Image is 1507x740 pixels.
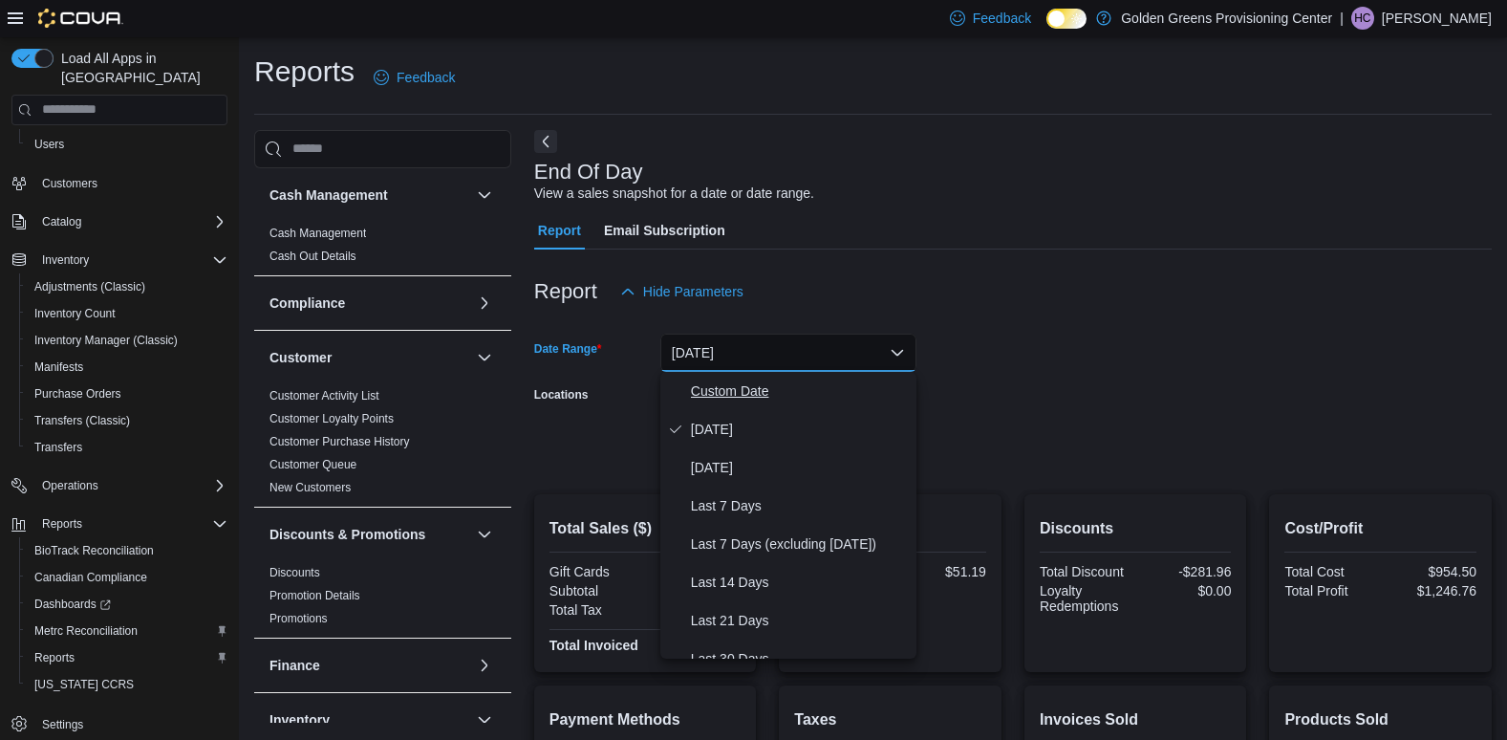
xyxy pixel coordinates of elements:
span: Last 7 Days [691,494,909,517]
button: Catalog [34,210,89,233]
span: Transfers [34,440,82,455]
h3: Customer [269,348,332,367]
button: Reports [34,512,90,535]
div: $2,553.48 [649,638,741,653]
button: Inventory [4,247,235,273]
div: $51.19 [894,564,986,579]
button: Manifests [19,354,235,381]
span: Catalog [42,214,81,229]
a: Cash Management [269,227,366,240]
a: Metrc Reconciliation [27,620,145,642]
h3: End Of Day [534,161,643,184]
p: | [1340,7,1344,30]
div: View a sales snapshot for a date or date range. [534,184,814,204]
a: Adjustments (Classic) [27,275,153,298]
span: Inventory [42,252,89,268]
span: New Customers [269,480,351,495]
div: $1,246.76 [1385,583,1476,599]
button: Canadian Compliance [19,564,235,591]
button: Cash Management [473,184,496,207]
button: Customer [473,346,496,369]
h2: Total Sales ($) [549,517,742,540]
button: Inventory Count [19,300,235,327]
div: $2,201.26 [649,583,741,599]
h2: Discounts [1040,517,1232,540]
div: $352.22 [649,602,741,618]
a: Promotions [269,612,328,625]
span: Reports [34,512,227,535]
label: Locations [534,387,589,403]
span: Customers [34,171,227,195]
button: BioTrack Reconciliation [19,537,235,564]
span: Adjustments (Classic) [34,279,145,294]
span: Inventory Manager (Classic) [27,329,227,352]
a: Feedback [366,58,463,97]
span: Reports [27,646,227,669]
button: Transfers [19,434,235,461]
span: Customer Loyalty Points [269,411,394,426]
a: Inventory Manager (Classic) [27,329,185,352]
span: Users [34,137,64,152]
span: Inventory [34,249,227,272]
a: Customer Activity List [269,389,379,403]
button: Users [19,131,235,158]
button: Adjustments (Classic) [19,273,235,300]
button: Hide Parameters [613,272,751,311]
span: Cash Management [269,226,366,241]
div: Discounts & Promotions [254,561,511,638]
a: Canadian Compliance [27,566,155,589]
button: Compliance [269,294,469,313]
div: $0.00 [1139,583,1231,599]
a: [US_STATE] CCRS [27,673,141,696]
button: Discounts & Promotions [473,523,496,546]
span: Metrc Reconciliation [27,620,227,642]
h2: Payment Methods [549,708,742,731]
p: [PERSON_NAME] [1382,7,1492,30]
button: Finance [269,656,469,675]
h3: Inventory [269,710,330,729]
button: Reports [19,644,235,671]
span: Reports [42,516,82,532]
a: Users [27,133,72,156]
h3: Cash Management [269,185,388,205]
h3: Report [534,280,597,303]
a: BioTrack Reconciliation [27,539,161,562]
a: Transfers (Classic) [27,409,138,432]
button: Transfers (Classic) [19,407,235,434]
a: Dashboards [19,591,235,618]
button: Settings [4,709,235,737]
a: Reports [27,646,82,669]
span: Adjustments (Classic) [27,275,227,298]
a: New Customers [269,481,351,494]
span: Email Subscription [604,211,725,250]
span: Operations [42,478,98,493]
span: Users [27,133,227,156]
span: Metrc Reconciliation [34,623,138,639]
span: [DATE] [691,456,909,479]
span: Report [538,211,581,250]
a: Cash Out Details [269,250,356,263]
h2: Taxes [794,708,986,731]
span: Transfers (Classic) [34,413,130,428]
div: Total Cost [1284,564,1376,579]
div: Customer [254,384,511,507]
a: Discounts [269,566,320,579]
span: Load All Apps in [GEOGRAPHIC_DATA] [54,49,227,87]
a: Customer Loyalty Points [269,412,394,425]
div: $954.50 [1385,564,1476,579]
div: Loyalty Redemptions [1040,583,1131,614]
span: Inventory Manager (Classic) [34,333,178,348]
a: Manifests [27,356,91,379]
span: BioTrack Reconciliation [27,539,227,562]
div: Total Tax [549,602,641,618]
span: [DATE] [691,418,909,441]
button: Metrc Reconciliation [19,618,235,644]
button: Operations [4,472,235,499]
span: Catalog [34,210,227,233]
span: Operations [34,474,227,497]
span: Promotions [269,611,328,626]
span: Custom Date [691,380,909,403]
button: Operations [34,474,106,497]
span: Canadian Compliance [27,566,227,589]
span: Last 14 Days [691,571,909,594]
